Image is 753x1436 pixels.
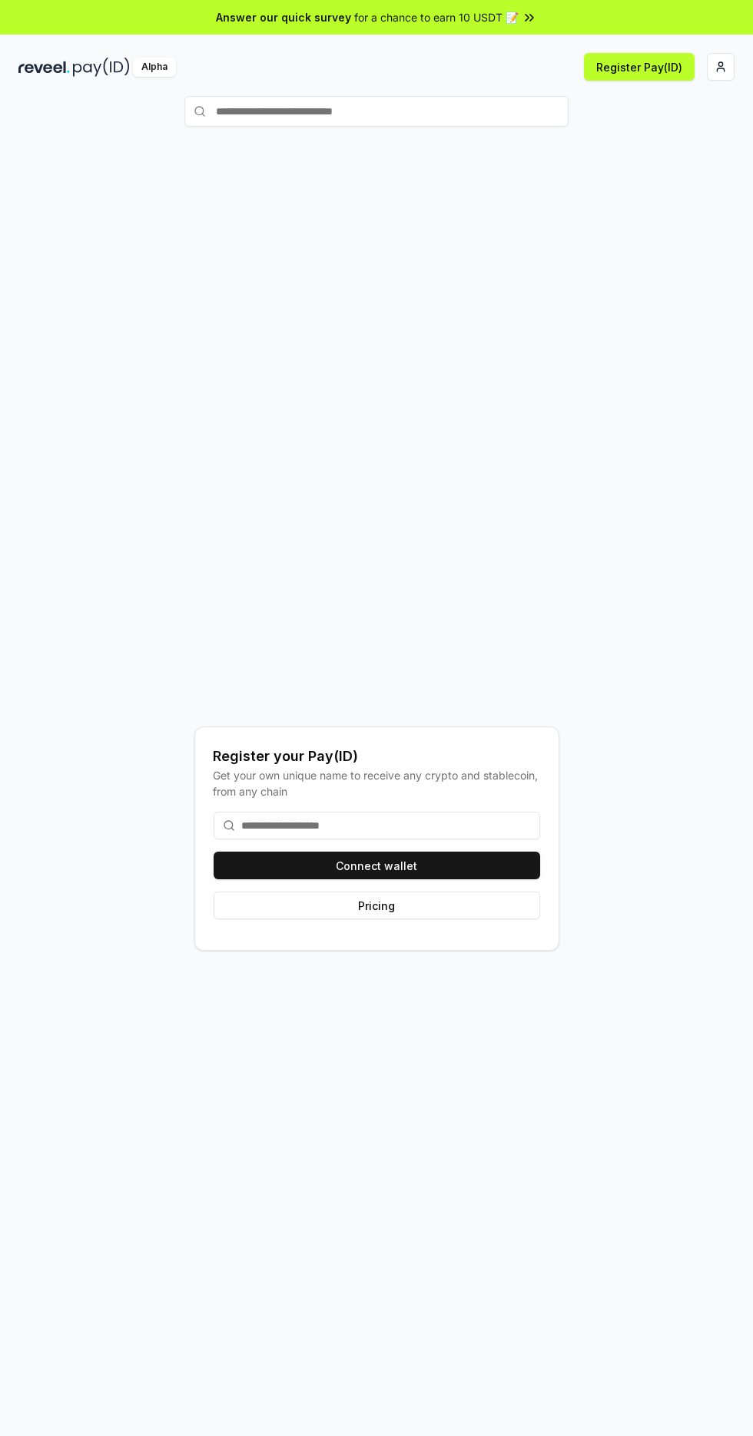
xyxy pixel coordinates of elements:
[73,58,130,77] img: pay_id
[214,852,540,879] button: Connect wallet
[354,9,519,25] span: for a chance to earn 10 USDT 📝
[214,892,540,919] button: Pricing
[214,746,540,767] div: Register your Pay(ID)
[584,53,695,81] button: Register Pay(ID)
[133,58,176,77] div: Alpha
[214,767,540,799] div: Get your own unique name to receive any crypto and stablecoin, from any chain
[18,58,70,77] img: reveel_dark
[216,9,351,25] span: Answer our quick survey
